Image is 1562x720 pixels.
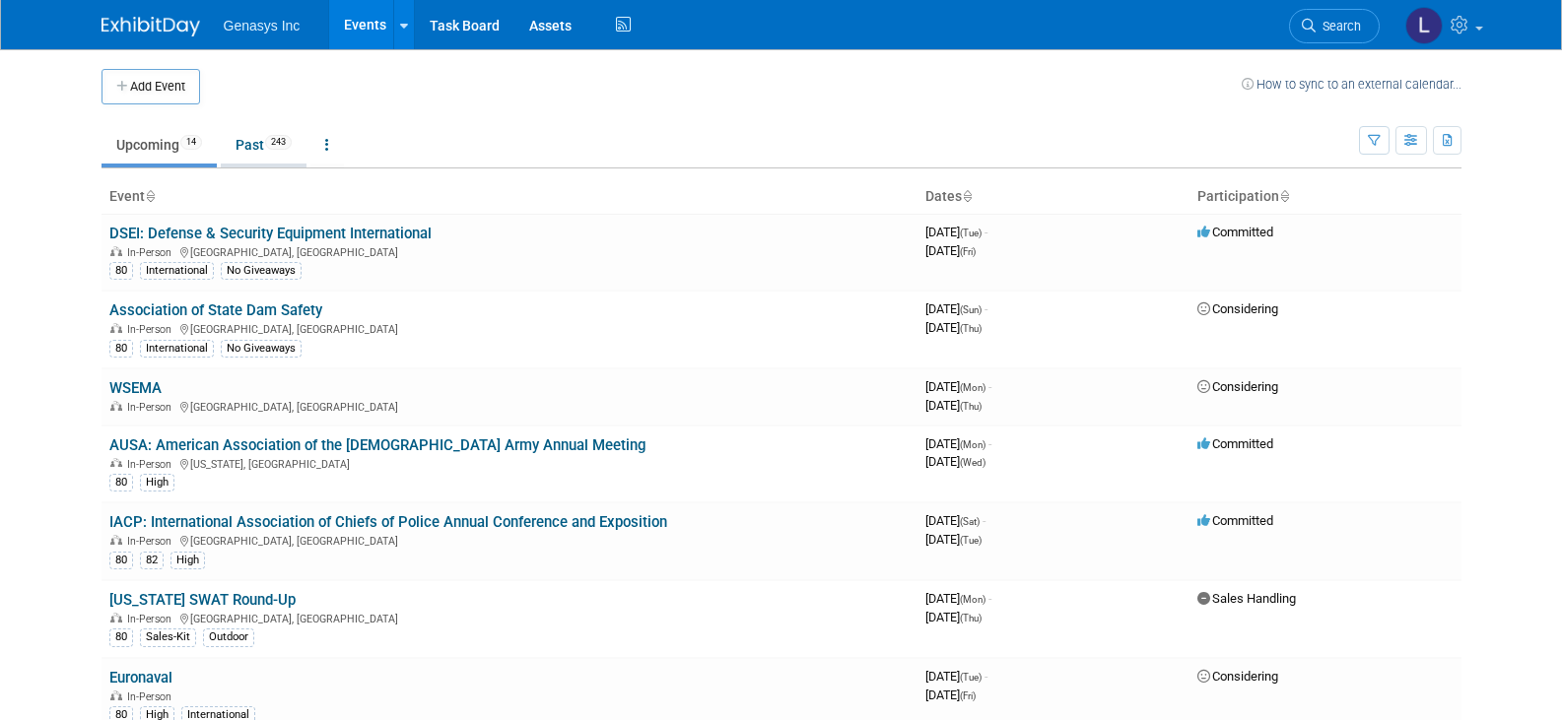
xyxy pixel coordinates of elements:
span: (Mon) [960,594,985,605]
img: In-Person Event [110,458,122,468]
a: How to sync to an external calendar... [1242,77,1461,92]
span: (Thu) [960,401,982,412]
th: Event [102,180,917,214]
span: (Sat) [960,516,980,527]
span: [DATE] [925,436,991,451]
div: No Giveaways [221,340,302,358]
a: WSEMA [109,379,162,397]
button: Add Event [102,69,200,104]
div: 80 [109,474,133,491]
div: Outdoor [203,628,254,646]
span: - [985,225,987,239]
a: AUSA: American Association of the [DEMOGRAPHIC_DATA] Army Annual Meeting [109,436,645,454]
span: [DATE] [925,243,976,258]
span: Considering [1197,379,1278,394]
div: [GEOGRAPHIC_DATA], [GEOGRAPHIC_DATA] [109,610,910,625]
span: Genasys Inc [224,18,301,33]
div: 80 [109,552,133,569]
a: Sort by Event Name [145,188,155,204]
img: In-Person Event [110,401,122,411]
span: In-Person [127,690,177,703]
img: In-Person Event [110,690,122,700]
span: [DATE] [925,532,982,547]
div: [US_STATE], [GEOGRAPHIC_DATA] [109,455,910,471]
div: [GEOGRAPHIC_DATA], [GEOGRAPHIC_DATA] [109,320,910,336]
span: In-Person [127,613,177,625]
span: In-Person [127,401,177,414]
span: (Thu) [960,323,982,334]
span: (Sun) [960,304,982,315]
span: In-Person [127,535,177,548]
div: [GEOGRAPHIC_DATA], [GEOGRAPHIC_DATA] [109,398,910,414]
span: [DATE] [925,398,982,413]
span: [DATE] [925,454,985,469]
div: International [140,262,214,280]
span: [DATE] [925,379,991,394]
span: [DATE] [925,610,982,624]
a: Euronaval [109,669,172,687]
span: (Mon) [960,382,985,393]
a: Past243 [221,126,306,164]
th: Participation [1189,180,1461,214]
a: Sort by Participation Type [1279,188,1289,204]
span: (Fri) [960,690,976,701]
img: In-Person Event [110,613,122,622]
span: 243 [265,135,292,150]
a: Association of State Dam Safety [109,301,322,319]
div: 80 [109,262,133,280]
span: In-Person [127,246,177,259]
span: (Tue) [960,228,982,238]
a: Sort by Start Date [962,188,972,204]
span: [DATE] [925,591,991,606]
div: [GEOGRAPHIC_DATA], [GEOGRAPHIC_DATA] [109,243,910,259]
span: Committed [1197,513,1273,528]
span: In-Person [127,323,177,336]
span: (Tue) [960,672,982,683]
img: In-Person Event [110,535,122,545]
span: [DATE] [925,669,987,684]
span: - [988,379,991,394]
span: (Thu) [960,613,982,623]
span: (Tue) [960,535,982,546]
span: - [985,301,987,316]
span: (Wed) [960,457,985,468]
span: [DATE] [925,225,987,239]
th: Dates [917,180,1189,214]
div: High [140,474,174,491]
div: International [140,340,214,358]
span: - [988,436,991,451]
div: [GEOGRAPHIC_DATA], [GEOGRAPHIC_DATA] [109,532,910,548]
span: Sales Handling [1197,591,1296,606]
span: - [983,513,985,528]
span: (Fri) [960,246,976,257]
span: In-Person [127,458,177,471]
img: ExhibitDay [102,17,200,36]
span: Considering [1197,669,1278,684]
span: [DATE] [925,513,985,528]
a: [US_STATE] SWAT Round-Up [109,591,296,609]
span: [DATE] [925,301,987,316]
img: In-Person Event [110,323,122,333]
div: No Giveaways [221,262,302,280]
span: [DATE] [925,687,976,702]
a: DSEI: Defense & Security Equipment International [109,225,432,242]
div: 80 [109,340,133,358]
a: Search [1289,9,1380,43]
span: (Mon) [960,439,985,450]
span: - [985,669,987,684]
span: Committed [1197,225,1273,239]
div: 80 [109,628,133,646]
div: High [170,552,205,569]
div: Sales-Kit [140,628,196,646]
a: IACP: International Association of Chiefs of Police Annual Conference and Exposition [109,513,667,531]
span: [DATE] [925,320,982,335]
div: 82 [140,552,164,569]
a: Upcoming14 [102,126,217,164]
span: Search [1316,19,1361,33]
span: Committed [1197,436,1273,451]
span: Considering [1197,301,1278,316]
span: 14 [180,135,202,150]
img: In-Person Event [110,246,122,256]
img: Lucy Temprano [1405,7,1443,44]
span: - [988,591,991,606]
